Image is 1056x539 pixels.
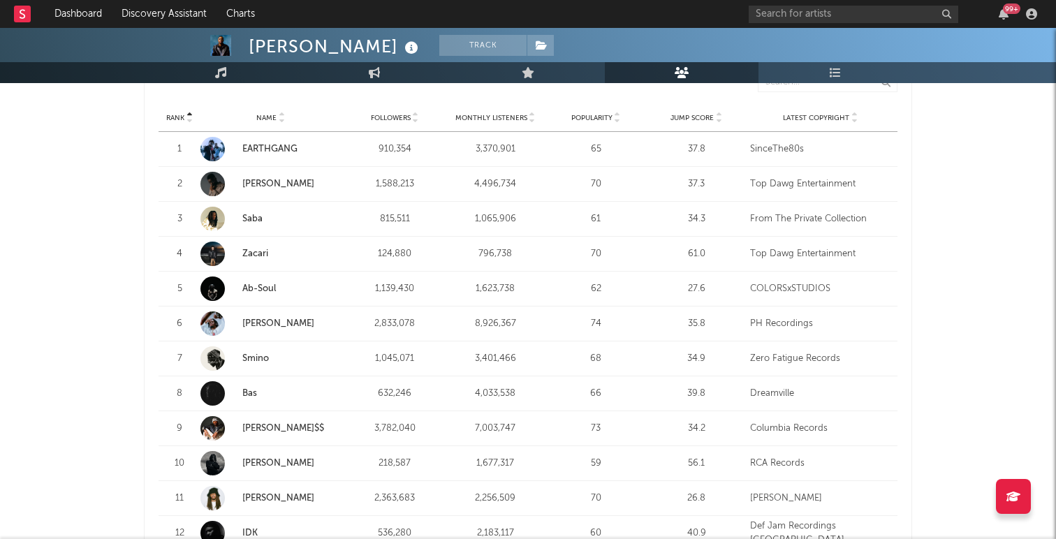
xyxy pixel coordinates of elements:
[549,352,643,366] div: 68
[200,207,341,231] a: Saba
[348,212,441,226] div: 815,511
[448,457,542,471] div: 1,677,317
[166,142,193,156] div: 1
[200,311,341,336] a: [PERSON_NAME]
[750,492,890,505] div: [PERSON_NAME]
[549,457,643,471] div: 59
[242,354,269,363] a: Smino
[549,247,643,261] div: 70
[166,114,184,122] span: Rank
[200,346,341,371] a: Smino
[549,212,643,226] div: 61
[439,35,527,56] button: Track
[200,276,341,301] a: Ab-Soul
[455,114,527,122] span: Monthly Listeners
[166,457,193,471] div: 10
[549,387,643,401] div: 66
[448,387,542,401] div: 4,033,538
[166,177,193,191] div: 2
[166,492,193,505] div: 11
[670,114,714,122] span: Jump Score
[200,381,341,406] a: Bas
[348,387,441,401] div: 632,246
[750,387,890,401] div: Dreamville
[166,212,193,226] div: 3
[200,172,341,196] a: [PERSON_NAME]
[650,457,743,471] div: 56.1
[166,282,193,296] div: 5
[650,422,743,436] div: 34.2
[166,422,193,436] div: 9
[348,247,441,261] div: 124,880
[549,282,643,296] div: 62
[1003,3,1020,14] div: 99 +
[242,145,298,154] a: EARTHGANG
[750,317,890,331] div: PH Recordings
[750,457,890,471] div: RCA Records
[242,179,314,189] a: [PERSON_NAME]
[750,422,890,436] div: Columbia Records
[242,214,263,223] a: Saba
[571,114,613,122] span: Popularity
[650,387,743,401] div: 39.8
[750,177,890,191] div: Top Dawg Entertainment
[242,319,314,328] a: [PERSON_NAME]
[448,142,542,156] div: 3,370,901
[371,114,411,122] span: Followers
[448,282,542,296] div: 1,623,738
[166,352,193,366] div: 7
[650,212,743,226] div: 34.3
[249,35,422,58] div: [PERSON_NAME]
[549,142,643,156] div: 65
[348,282,441,296] div: 1,139,430
[200,242,341,266] a: Zacari
[448,352,542,366] div: 3,401,466
[448,247,542,261] div: 796,738
[650,247,743,261] div: 61.0
[200,451,341,475] a: [PERSON_NAME]
[549,317,643,331] div: 74
[348,317,441,331] div: 2,833,078
[166,317,193,331] div: 6
[749,6,958,23] input: Search for artists
[256,114,277,122] span: Name
[750,247,890,261] div: Top Dawg Entertainment
[348,352,441,366] div: 1,045,071
[242,389,257,398] a: Bas
[448,177,542,191] div: 4,496,734
[448,422,542,436] div: 7,003,747
[242,459,314,468] a: [PERSON_NAME]
[242,424,324,433] a: [PERSON_NAME]$$
[200,137,341,161] a: EARTHGANG
[650,352,743,366] div: 34.9
[348,492,441,505] div: 2,363,683
[448,212,542,226] div: 1,065,906
[549,492,643,505] div: 70
[448,317,542,331] div: 8,926,367
[166,387,193,401] div: 8
[650,282,743,296] div: 27.6
[650,317,743,331] div: 35.8
[348,457,441,471] div: 218,587
[348,142,441,156] div: 910,354
[166,247,193,261] div: 4
[448,492,542,505] div: 2,256,509
[650,492,743,505] div: 26.8
[999,8,1009,20] button: 99+
[783,114,849,122] span: Latest Copyright
[242,249,268,258] a: Zacari
[549,422,643,436] div: 73
[750,142,890,156] div: SinceThe80s
[650,177,743,191] div: 37.3
[200,486,341,510] a: [PERSON_NAME]
[348,177,441,191] div: 1,588,213
[348,422,441,436] div: 3,782,040
[750,352,890,366] div: Zero Fatigue Records
[242,284,276,293] a: Ab-Soul
[549,177,643,191] div: 70
[242,494,314,503] a: [PERSON_NAME]
[750,282,890,296] div: COLORSxSTUDIOS
[200,416,341,441] a: [PERSON_NAME]$$
[242,529,258,538] a: IDK
[650,142,743,156] div: 37.8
